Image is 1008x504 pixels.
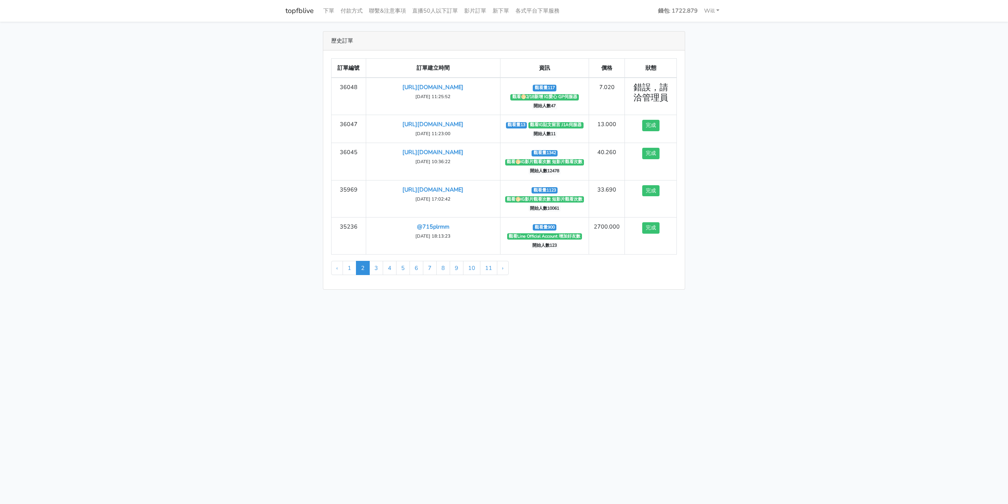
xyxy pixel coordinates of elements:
th: 價格 [589,59,625,78]
a: 7 [423,261,437,275]
a: 6 [409,261,423,275]
span: 觀看量900 [533,224,556,231]
td: 36048 [332,78,366,115]
span: 開始人數123 [531,242,559,249]
th: 訂單編號 [332,59,366,78]
a: 付款方式 [337,3,366,19]
span: 開始人數10061 [528,205,561,212]
a: [URL][DOMAIN_NAME] [402,148,463,156]
a: 8 [436,261,450,275]
span: 觀看IG貼文留言 J1A伺服器 [528,122,584,128]
th: 狀態 [625,59,677,78]
td: 35969 [332,180,366,217]
span: 觀看🌕2/18新增 IG愛心 GP伺服器 [510,94,579,100]
td: 40.260 [589,143,625,180]
span: 2 [356,261,370,275]
div: 歷史訂單 [323,32,685,50]
a: @715plrmm [417,223,449,231]
span: 觀看量1123 [532,187,558,193]
a: « Previous [331,261,343,275]
span: 觀看🌕IG影片觀看次數 短影片觀看次數 [505,196,584,203]
td: 36045 [332,143,366,180]
td: 7.020 [589,78,625,115]
a: Will [701,3,723,19]
td: 2700.000 [589,217,625,254]
small: [DATE] 11:25:52 [415,93,450,100]
td: 35236 [332,217,366,254]
a: 4 [383,261,397,275]
th: 訂單建立時間 [366,59,500,78]
a: 1 [343,261,356,275]
span: 觀看Line Official Account 增加好友數 [507,233,582,240]
button: 完成 [642,222,660,234]
td: 36047 [332,115,366,143]
a: 11 [480,261,497,275]
td: 33.690 [589,180,625,217]
span: 觀看量1342 [532,150,558,156]
a: 錢包: 1722.879 [655,3,701,19]
span: 觀看量13 [506,122,527,128]
a: 9 [450,261,463,275]
a: 新下單 [489,3,512,19]
strong: 錢包: 1722.879 [658,7,698,15]
td: 13.000 [589,115,625,143]
a: Next » [497,261,509,275]
button: 完成 [642,148,660,159]
a: 聯繫&注意事項 [366,3,409,19]
th: 資訊 [500,59,589,78]
h4: 錯誤，請洽管理員 [630,83,672,103]
button: 完成 [642,120,660,131]
small: [DATE] 10:36:22 [415,158,450,165]
a: 5 [396,261,410,275]
small: [DATE] 18:13:23 [415,233,450,239]
a: 影片訂單 [461,3,489,19]
span: 開始人數47 [532,103,558,110]
span: 開始人數11 [532,131,558,138]
a: 10 [463,261,480,275]
span: 觀看量117 [533,85,556,91]
a: 下單 [320,3,337,19]
a: [URL][DOMAIN_NAME] [402,120,463,128]
a: topfblive [285,3,314,19]
a: [URL][DOMAIN_NAME] [402,186,463,193]
a: 直播50人以下訂單 [409,3,461,19]
span: 觀看🌕IG影片觀看次數 短影片觀看次數 [505,159,584,166]
span: 開始人數12478 [528,168,561,175]
small: [DATE] 11:23:00 [415,130,450,137]
a: 3 [369,261,383,275]
small: [DATE] 17:02:42 [415,196,450,202]
a: [URL][DOMAIN_NAME] [402,83,463,91]
a: 各式平台下單服務 [512,3,563,19]
button: 完成 [642,185,660,197]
